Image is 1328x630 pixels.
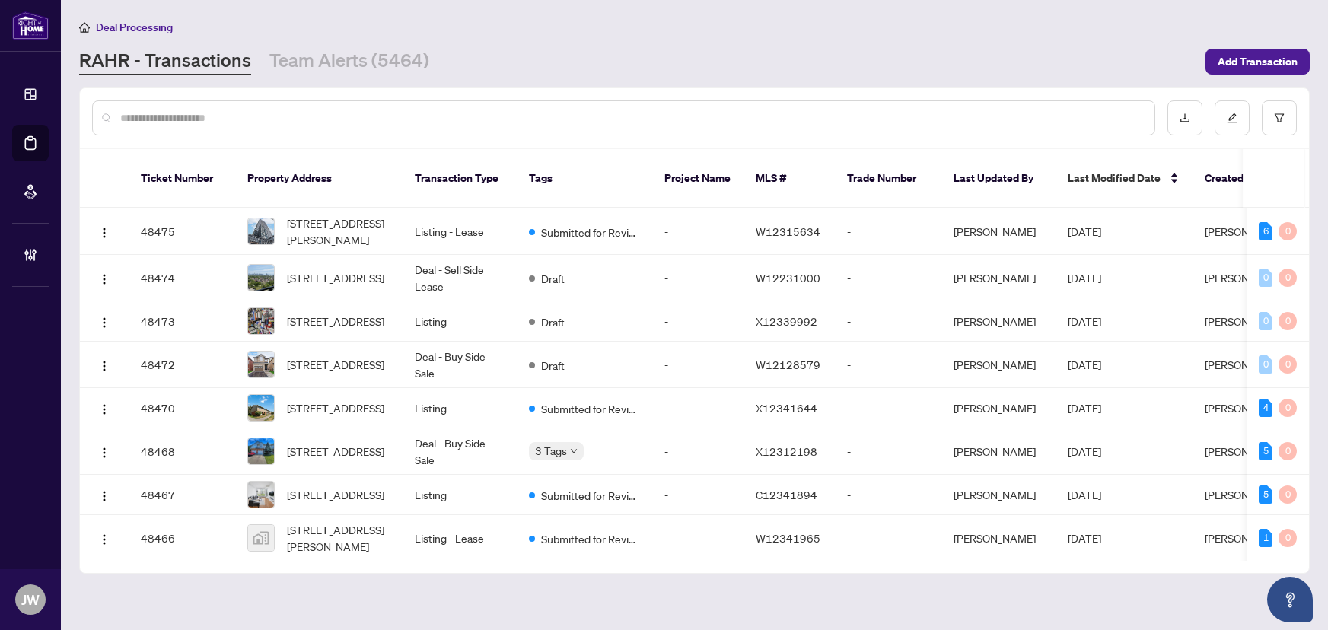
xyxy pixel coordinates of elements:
[652,342,744,388] td: -
[756,488,817,501] span: C12341894
[248,218,274,244] img: thumbnail-img
[1259,312,1272,330] div: 0
[98,403,110,415] img: Logo
[517,149,652,208] th: Tags
[129,428,235,475] td: 48468
[92,352,116,377] button: Logo
[1068,358,1101,371] span: [DATE]
[248,395,274,421] img: thumbnail-img
[756,531,820,545] span: W12341965
[1259,442,1272,460] div: 5
[756,314,817,328] span: X12339992
[652,515,744,562] td: -
[287,443,384,460] span: [STREET_ADDRESS]
[403,475,517,515] td: Listing
[1267,577,1313,622] button: Open asap
[1279,312,1297,330] div: 0
[835,301,941,342] td: -
[403,255,517,301] td: Deal - Sell Side Lease
[1279,269,1297,287] div: 0
[835,342,941,388] td: -
[1068,531,1101,545] span: [DATE]
[1205,531,1287,545] span: [PERSON_NAME]
[652,208,744,255] td: -
[129,342,235,388] td: 48472
[248,265,274,291] img: thumbnail-img
[403,149,517,208] th: Transaction Type
[98,227,110,239] img: Logo
[652,428,744,475] td: -
[129,208,235,255] td: 48475
[756,401,817,415] span: X12341644
[941,388,1056,428] td: [PERSON_NAME]
[248,525,274,551] img: thumbnail-img
[1279,399,1297,417] div: 0
[129,255,235,301] td: 48474
[941,342,1056,388] td: [PERSON_NAME]
[1259,485,1272,504] div: 5
[941,149,1056,208] th: Last Updated By
[98,447,110,459] img: Logo
[835,255,941,301] td: -
[92,439,116,463] button: Logo
[652,475,744,515] td: -
[92,396,116,420] button: Logo
[541,357,565,374] span: Draft
[1205,444,1287,458] span: [PERSON_NAME]
[1205,314,1287,328] span: [PERSON_NAME]
[541,487,640,504] span: Submitted for Review
[92,526,116,550] button: Logo
[129,149,235,208] th: Ticket Number
[403,208,517,255] td: Listing - Lease
[1262,100,1297,135] button: filter
[1068,314,1101,328] span: [DATE]
[941,428,1056,475] td: [PERSON_NAME]
[1274,113,1285,123] span: filter
[570,447,578,455] span: down
[941,255,1056,301] td: [PERSON_NAME]
[287,269,384,286] span: [STREET_ADDRESS]
[96,21,173,34] span: Deal Processing
[1205,224,1287,238] span: [PERSON_NAME]
[1205,271,1287,285] span: [PERSON_NAME]
[835,428,941,475] td: -
[98,490,110,502] img: Logo
[248,308,274,334] img: thumbnail-img
[541,313,565,330] span: Draft
[756,224,820,238] span: W12315634
[1259,269,1272,287] div: 0
[287,215,390,248] span: [STREET_ADDRESS][PERSON_NAME]
[756,444,817,458] span: X12312198
[652,149,744,208] th: Project Name
[541,400,640,417] span: Submitted for Review
[1279,485,1297,504] div: 0
[835,475,941,515] td: -
[403,301,517,342] td: Listing
[1259,222,1272,240] div: 6
[235,149,403,208] th: Property Address
[941,475,1056,515] td: [PERSON_NAME]
[941,301,1056,342] td: [PERSON_NAME]
[12,11,49,40] img: logo
[248,352,274,377] img: thumbnail-img
[129,475,235,515] td: 48467
[535,442,567,460] span: 3 Tags
[1056,149,1193,208] th: Last Modified Date
[541,224,640,240] span: Submitted for Review
[1215,100,1250,135] button: edit
[1167,100,1202,135] button: download
[287,521,390,555] span: [STREET_ADDRESS][PERSON_NAME]
[1279,222,1297,240] div: 0
[1279,442,1297,460] div: 0
[1068,170,1161,186] span: Last Modified Date
[652,301,744,342] td: -
[1259,355,1272,374] div: 0
[541,270,565,287] span: Draft
[744,149,835,208] th: MLS #
[129,301,235,342] td: 48473
[92,266,116,290] button: Logo
[1218,49,1298,74] span: Add Transaction
[287,313,384,329] span: [STREET_ADDRESS]
[652,255,744,301] td: -
[98,317,110,329] img: Logo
